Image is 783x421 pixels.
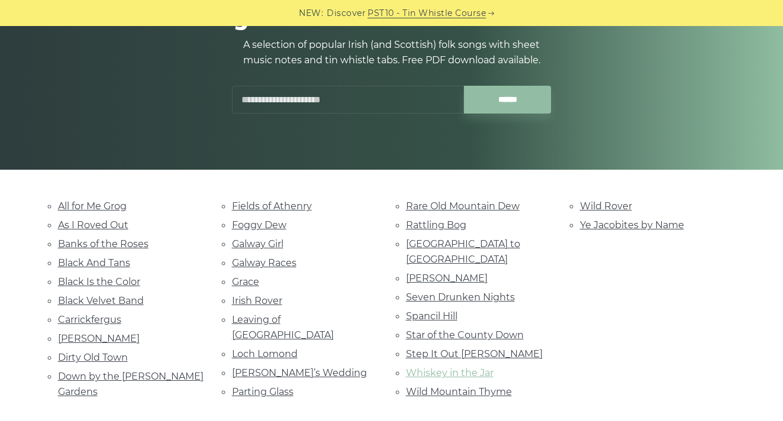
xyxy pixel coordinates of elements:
[232,219,286,231] a: Foggy Dew
[232,314,334,341] a: Leaving of [GEOGRAPHIC_DATA]
[232,200,312,212] a: Fields of Athenry
[406,367,494,378] a: Whiskey in the Jar
[58,276,140,287] a: Black Is the Color
[58,314,121,325] a: Carrickfergus
[406,292,515,303] a: Seven Drunken Nights
[406,348,543,360] a: Step It Out [PERSON_NAME]
[58,238,149,250] a: Banks of the Roses
[58,200,127,212] a: All for Me Grog
[232,37,552,68] p: A selection of popular Irish (and Scottish) folk songs with sheet music notes and tin whistle tab...
[406,329,524,341] a: Star of the County Down
[58,2,726,30] h1: Irish Songs - Tin Whistle Tabs & Sheet Music
[406,219,466,231] a: Rattling Bog
[58,295,144,306] a: Black Velvet Band
[406,238,520,265] a: [GEOGRAPHIC_DATA] to [GEOGRAPHIC_DATA]
[58,333,140,344] a: [PERSON_NAME]
[232,386,294,397] a: Parting Glass
[232,257,297,268] a: Galway Races
[232,238,283,250] a: Galway Girl
[580,200,632,212] a: Wild Rover
[232,348,298,360] a: Loch Lomond
[327,7,366,20] span: Discover
[232,276,259,287] a: Grace
[406,200,520,212] a: Rare Old Mountain Dew
[406,310,457,322] a: Spancil Hill
[58,352,128,363] a: Dirty Old Town
[299,7,323,20] span: NEW:
[58,219,128,231] a: As I Roved Out
[232,295,282,306] a: Irish Rover
[232,367,367,378] a: [PERSON_NAME]’s Wedding
[406,273,488,284] a: [PERSON_NAME]
[58,371,204,397] a: Down by the [PERSON_NAME] Gardens
[58,257,130,268] a: Black And Tans
[368,7,486,20] a: PST10 - Tin Whistle Course
[406,386,512,397] a: Wild Mountain Thyme
[580,219,684,231] a: Ye Jacobites by Name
